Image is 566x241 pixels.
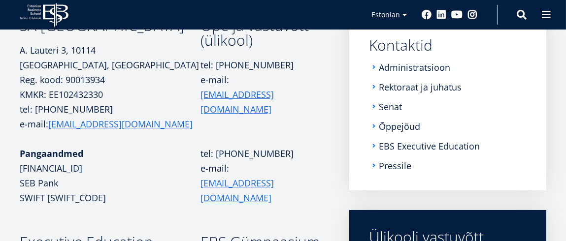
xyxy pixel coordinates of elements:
a: Rektoraat ja juhatus [379,82,462,92]
a: EBS Executive Education [379,141,480,151]
a: Õppejõud [379,121,420,131]
strong: Pangaandmed [20,148,83,159]
a: [EMAIL_ADDRESS][DOMAIN_NAME] [200,87,321,117]
p: [FINANCIAL_ID] SEB Pank SWIFT [SWIFT_CODE] [20,146,200,205]
p: e-mail: [200,161,321,205]
a: Pressile [379,161,411,171]
p: KMKR: EE102432330 [20,87,200,102]
a: Youtube [451,10,463,20]
a: Administratsioon [379,62,450,72]
a: [EMAIL_ADDRESS][DOMAIN_NAME] [48,117,193,131]
h3: SA [GEOGRAPHIC_DATA] [20,18,200,33]
a: [EMAIL_ADDRESS][DOMAIN_NAME] [200,176,321,205]
p: A. Lauteri 3, 10114 [GEOGRAPHIC_DATA], [GEOGRAPHIC_DATA] Reg. kood: 90013934 [20,43,200,87]
a: Kontaktid [369,38,527,53]
h3: Õpe ja vastuvõtt (ülikool) [200,18,321,48]
p: tel: [PHONE_NUMBER] e-mail: [20,102,200,131]
p: tel: [PHONE_NUMBER] [200,146,321,161]
a: Linkedin [436,10,446,20]
a: Facebook [422,10,432,20]
a: Senat [379,102,402,112]
p: tel: [PHONE_NUMBER] e-mail: [200,58,321,131]
a: Instagram [467,10,477,20]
